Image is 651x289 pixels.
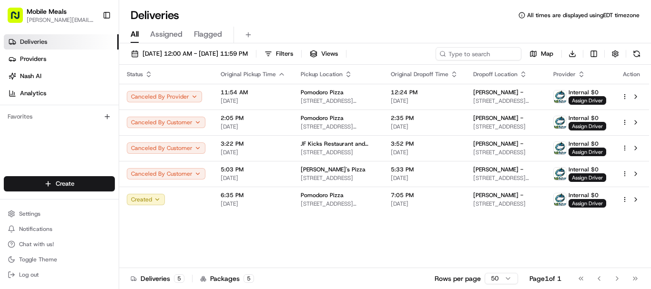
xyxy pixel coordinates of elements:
[391,114,458,122] span: 2:35 PM
[321,50,338,58] span: Views
[473,114,523,122] span: [PERSON_NAME] -
[127,91,202,102] button: Canceled By Provider
[391,89,458,96] span: 12:24 PM
[150,29,183,40] span: Assigned
[260,47,297,60] button: Filters
[569,122,606,130] span: Assign Driver
[19,225,52,233] span: Notifications
[4,253,115,266] button: Toggle Theme
[20,55,46,63] span: Providers
[221,149,285,156] span: [DATE]
[554,142,566,154] img: MM.png
[19,210,41,218] span: Settings
[301,174,376,182] span: [STREET_ADDRESS]
[305,47,342,60] button: Views
[391,70,448,78] span: Original Dropoff Time
[56,179,74,188] span: Create
[569,114,599,122] span: Internal $0
[301,140,376,148] span: JF Kicks Restaurant and Patio Bar
[127,47,252,60] button: [DATE] 12:00 AM - [DATE] 11:59 PM
[554,193,566,206] img: MM.png
[301,97,376,105] span: [STREET_ADDRESS][PERSON_NAME][PERSON_NAME]
[554,168,566,180] img: MM.png
[569,199,606,208] span: Assign Driver
[301,149,376,156] span: [STREET_ADDRESS]
[391,174,458,182] span: [DATE]
[20,72,41,80] span: Nash AI
[301,89,344,96] span: Pomodoro Pizza
[221,174,285,182] span: [DATE]
[554,116,566,129] img: MM.png
[194,29,222,40] span: Flagged
[221,200,285,208] span: [DATE]
[473,166,523,173] span: [PERSON_NAME] -
[473,70,518,78] span: Dropoff Location
[27,7,67,16] button: Mobile Meals
[473,123,538,130] span: [STREET_ADDRESS]
[554,90,566,103] img: MM.png
[391,97,458,105] span: [DATE]
[127,117,205,128] button: Canceled By Customer
[131,29,139,40] span: All
[127,142,205,154] button: Canceled By Customer
[4,207,115,220] button: Settings
[473,97,538,105] span: [STREET_ADDRESS][PERSON_NAME]
[27,16,95,24] button: [PERSON_NAME][EMAIL_ADDRESS][DOMAIN_NAME]
[221,140,285,148] span: 3:22 PM
[301,123,376,130] span: [STREET_ADDRESS][PERSON_NAME][PERSON_NAME]
[221,123,285,130] span: [DATE]
[4,69,119,84] a: Nash AI
[20,38,47,46] span: Deliveries
[473,140,523,148] span: [PERSON_NAME] -
[131,274,184,283] div: Deliveries
[435,274,481,283] p: Rows per page
[221,70,276,78] span: Original Pickup Time
[221,97,285,105] span: [DATE]
[569,148,606,156] span: Assign Driver
[553,70,576,78] span: Provider
[529,274,561,283] div: Page 1 of 1
[473,89,523,96] span: [PERSON_NAME] -
[244,274,254,283] div: 5
[4,51,119,67] a: Providers
[391,123,458,130] span: [DATE]
[473,191,523,199] span: [PERSON_NAME] -
[4,238,115,251] button: Chat with us!
[569,191,599,199] span: Internal $0
[4,109,115,124] div: Favorites
[391,140,458,148] span: 3:52 PM
[4,86,119,101] a: Analytics
[391,149,458,156] span: [DATE]
[142,50,248,58] span: [DATE] 12:00 AM - [DATE] 11:59 PM
[19,271,39,279] span: Log out
[127,194,165,205] button: Created
[221,114,285,122] span: 2:05 PM
[473,200,538,208] span: [STREET_ADDRESS]
[200,274,254,283] div: Packages
[569,140,599,148] span: Internal $0
[20,89,46,98] span: Analytics
[4,4,99,27] button: Mobile Meals[PERSON_NAME][EMAIL_ADDRESS][DOMAIN_NAME]
[630,47,643,60] button: Refresh
[569,89,599,96] span: Internal $0
[301,200,376,208] span: [STREET_ADDRESS][PERSON_NAME][PERSON_NAME]
[127,70,143,78] span: Status
[391,191,458,199] span: 7:05 PM
[221,191,285,199] span: 6:35 PM
[473,174,538,182] span: [STREET_ADDRESS][PERSON_NAME]
[221,166,285,173] span: 5:03 PM
[391,200,458,208] span: [DATE]
[174,274,184,283] div: 5
[4,34,119,50] a: Deliveries
[276,50,293,58] span: Filters
[569,96,606,105] span: Assign Driver
[127,168,205,179] button: Canceled By Customer
[569,173,606,182] span: Assign Driver
[301,191,344,199] span: Pomodoro Pizza
[301,166,366,173] span: [PERSON_NAME]'s Pizza
[4,268,115,281] button: Log out
[4,176,115,191] button: Create
[525,47,558,60] button: Map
